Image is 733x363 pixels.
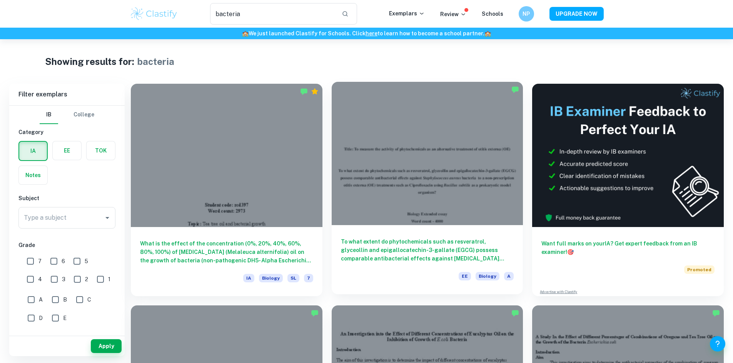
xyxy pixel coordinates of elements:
span: Biology [476,272,499,280]
h1: bacteria [137,55,174,68]
div: Premium [311,88,319,95]
span: C [87,295,91,304]
span: Biology [259,274,283,282]
img: Marked [511,86,519,93]
h6: What is the effect of the concentration (0%, 20%, 40%, 60%, 80%, 100%) of [MEDICAL_DATA] (Melaleu... [140,239,313,265]
img: Marked [311,309,319,317]
button: IA [19,142,47,160]
span: 3 [62,275,65,283]
button: Notes [19,166,47,184]
a: What is the effect of the concentration (0%, 20%, 40%, 60%, 80%, 100%) of [MEDICAL_DATA] (Melaleu... [131,84,322,296]
span: A [504,272,514,280]
button: TOK [87,141,115,160]
span: 1 [108,275,110,283]
span: 7 [304,274,313,282]
h6: To what extent do phytochemicals such as resveratrol, glyceollin and epigallocatechin-3-gallate (... [341,237,514,263]
span: 7 [38,257,42,265]
button: College [73,106,94,124]
span: E [63,314,67,322]
h6: Filter exemplars [9,84,125,105]
a: Advertise with Clastify [540,289,577,295]
span: 4 [38,275,42,283]
span: IA [243,274,254,282]
button: IB [40,106,58,124]
h6: Category [18,128,115,136]
h6: Want full marks on your IA ? Get expert feedback from an IB examiner! [541,239,715,256]
h1: Showing results for: [45,55,134,68]
div: Filter type choice [40,106,94,124]
span: 2 [85,275,88,283]
h6: Subject [18,194,115,202]
span: B [63,295,67,304]
button: Help and Feedback [710,336,725,351]
span: 5 [85,257,88,265]
input: Search for any exemplars... [210,3,336,25]
a: To what extent do phytochemicals such as resveratrol, glyceollin and epigallocatechin-3-gallate (... [332,84,523,296]
p: Review [440,10,466,18]
span: D [39,314,43,322]
a: Want full marks on yourIA? Get expert feedback from an IB examiner!PromotedAdvertise with Clastify [532,84,724,296]
a: Schools [482,11,503,17]
p: Exemplars [389,9,425,18]
span: EE [459,272,471,280]
span: 🏫 [242,30,249,36]
button: EE [53,141,81,160]
img: Marked [511,309,519,317]
img: Clastify logo [130,6,179,22]
h6: Grade [18,241,115,249]
button: UPGRADE NOW [549,7,604,21]
h6: NP [522,10,531,18]
span: SL [287,274,299,282]
button: NP [519,6,534,22]
a: here [366,30,377,36]
img: Thumbnail [532,84,724,227]
h6: We just launched Clastify for Schools. Click to learn how to become a school partner. [2,29,731,38]
img: Marked [712,309,720,317]
span: 🏫 [484,30,491,36]
span: 6 [62,257,65,265]
img: Marked [300,88,308,95]
button: Apply [91,339,122,353]
span: A [39,295,43,304]
span: 🎯 [567,249,574,255]
span: Promoted [684,265,715,274]
button: Open [102,212,113,223]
